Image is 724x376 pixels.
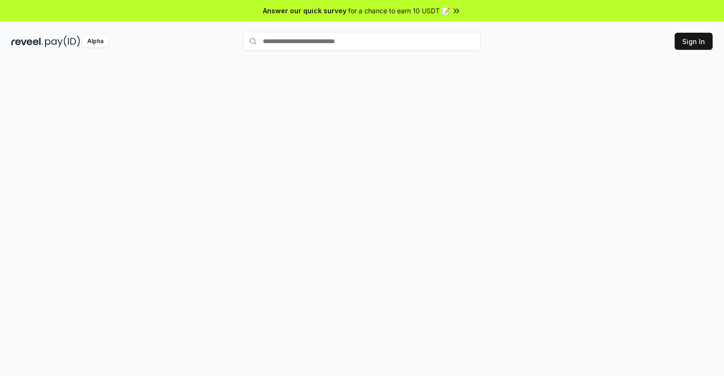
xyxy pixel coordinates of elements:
[11,36,43,47] img: reveel_dark
[45,36,80,47] img: pay_id
[675,33,713,50] button: Sign In
[348,6,450,16] span: for a chance to earn 10 USDT 📝
[82,36,109,47] div: Alpha
[263,6,346,16] span: Answer our quick survey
